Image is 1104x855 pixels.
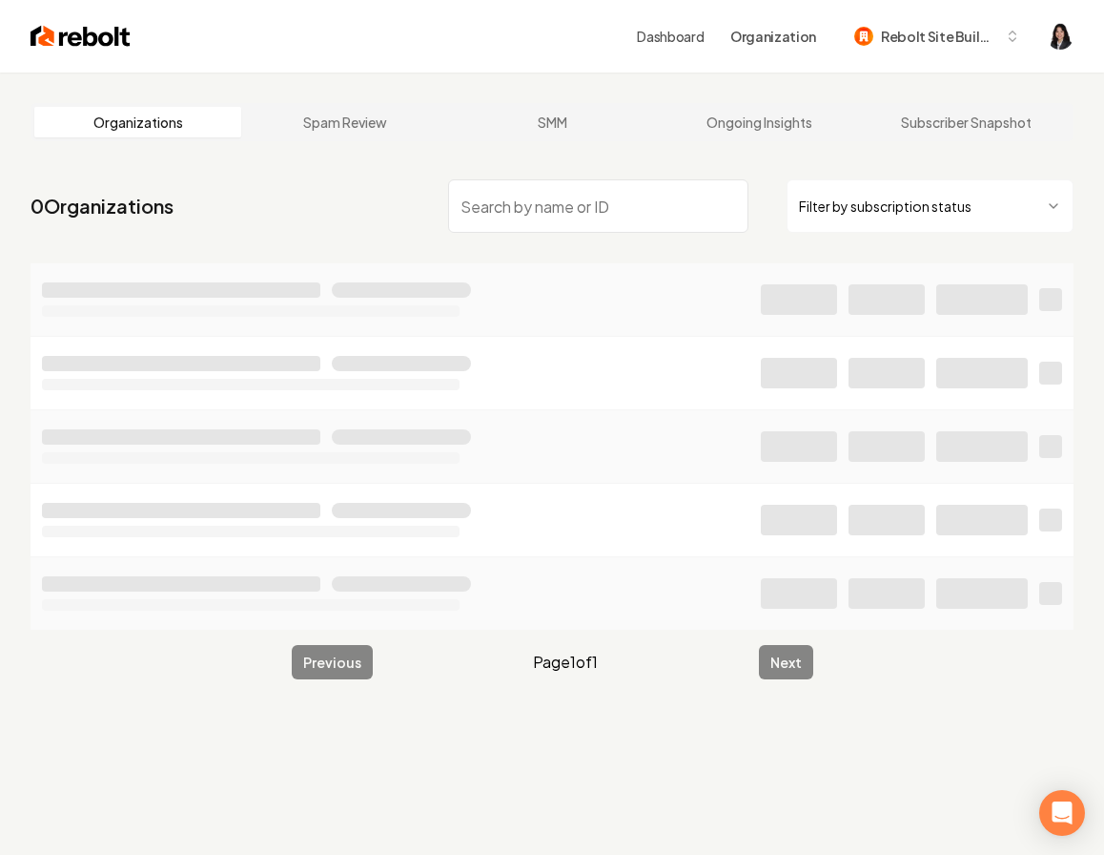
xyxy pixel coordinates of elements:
[34,107,241,137] a: Organizations
[31,23,131,50] img: Rebolt Logo
[719,19,828,53] button: Organization
[881,27,997,47] span: Rebolt Site Builder
[448,179,748,233] input: Search by name or ID
[1047,23,1073,50] img: Haley Paramoure
[1047,23,1073,50] button: Open user button
[241,107,448,137] a: Spam Review
[854,27,873,46] img: Rebolt Site Builder
[448,107,655,137] a: SMM
[533,651,598,674] span: Page 1 of 1
[1039,790,1085,836] div: Open Intercom Messenger
[637,27,704,46] a: Dashboard
[656,107,863,137] a: Ongoing Insights
[31,193,174,219] a: 0Organizations
[863,107,1070,137] a: Subscriber Snapshot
